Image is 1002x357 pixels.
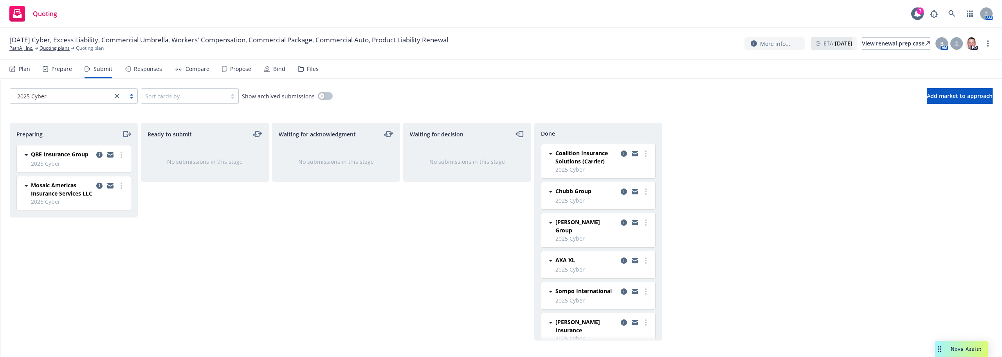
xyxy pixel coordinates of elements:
[253,129,262,139] a: moveLeftRight
[951,346,982,352] span: Nova Assist
[962,6,978,22] a: Switch app
[555,318,618,334] span: [PERSON_NAME] Insurance
[273,66,285,72] div: Bind
[630,149,640,158] a: copy logging email
[307,66,319,72] div: Files
[555,265,651,274] span: 2025 Cyber
[555,287,612,295] span: Sompo International
[630,256,640,265] a: copy logging email
[154,158,256,166] div: No submissions in this stage
[641,218,651,227] a: more
[95,181,104,190] a: copy logging email
[641,149,651,158] a: more
[9,45,33,52] a: PathAI, Inc.
[630,187,640,196] a: copy logging email
[19,66,30,72] div: Plan
[112,91,122,101] a: close
[555,334,651,343] span: 2025 Cyber
[835,40,852,47] strong: [DATE]
[186,66,209,72] div: Compare
[242,92,315,100] span: Show archived submissions
[744,37,805,50] button: More info...
[410,130,463,138] span: Waiting for decision
[944,6,960,22] a: Search
[14,92,108,100] span: 2025 Cyber
[935,341,988,357] button: Nova Assist
[76,45,104,52] span: Quoting plan
[31,150,88,158] span: QBE Insurance Group
[40,45,70,52] a: Quoting plans
[935,341,944,357] div: Drag to move
[927,88,993,104] button: Add market to approach
[630,318,640,327] a: copy logging email
[106,181,115,190] a: copy logging email
[630,287,640,296] a: copy logging email
[760,40,790,48] span: More info...
[106,150,115,159] a: copy logging email
[824,39,852,47] span: ETA :
[619,287,629,296] a: copy logging email
[230,66,251,72] div: Propose
[555,234,651,243] span: 2025 Cyber
[6,3,60,25] a: Quoting
[285,158,387,166] div: No submissions in this stage
[619,149,629,158] a: copy logging email
[31,159,126,168] span: 2025 Cyber
[122,129,131,139] a: moveRight
[31,198,126,206] span: 2025 Cyber
[619,187,629,196] a: copy logging email
[51,66,72,72] div: Prepare
[416,158,518,166] div: No submissions in this stage
[515,129,524,139] a: moveLeft
[940,40,944,48] span: B
[134,66,162,72] div: Responses
[862,37,930,50] a: View renewal prep case
[95,150,104,159] a: copy logging email
[619,318,629,327] a: copy logging email
[16,130,43,138] span: Preparing
[555,296,651,304] span: 2025 Cyber
[555,187,591,195] span: Chubb Group
[541,129,555,138] span: Done
[619,256,629,265] a: copy logging email
[555,218,618,234] span: [PERSON_NAME] Group
[630,218,640,227] a: copy logging email
[983,39,993,48] a: more
[148,130,192,138] span: Ready to submit
[94,66,112,72] div: Submit
[555,149,618,165] span: Coalition Insurance Solutions (Carrier)
[17,92,47,100] span: 2025 Cyber
[641,256,651,265] a: more
[641,187,651,196] a: more
[9,35,448,45] span: [DATE] Cyber, Excess Liability, Commercial Umbrella, Workers' Compensation, Commercial Package, C...
[33,11,57,17] span: Quoting
[117,150,126,159] a: more
[917,7,924,14] div: 7
[927,92,993,100] span: Add market to approach
[31,181,93,198] span: Mosaic Americas Insurance Services LLC
[555,256,575,264] span: AXA XL
[555,196,651,205] span: 2025 Cyber
[862,38,930,49] div: View renewal prep case
[555,165,651,174] span: 2025 Cyber
[117,181,126,190] a: more
[641,318,651,327] a: more
[965,37,978,50] img: photo
[641,287,651,296] a: more
[619,218,629,227] a: copy logging email
[926,6,942,22] a: Report a Bug
[384,129,393,139] a: moveLeftRight
[279,130,356,138] span: Waiting for acknowledgment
